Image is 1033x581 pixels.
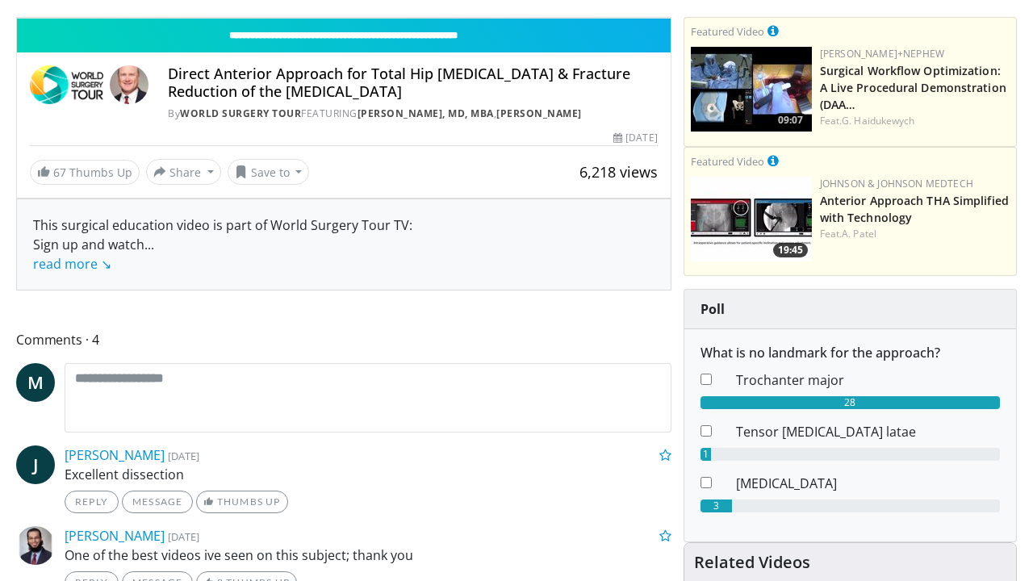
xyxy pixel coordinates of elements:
[122,491,193,513] a: Message
[613,131,657,145] div: [DATE]
[694,553,810,572] h4: Related Videos
[16,363,55,402] a: M
[691,47,812,132] a: 09:07
[168,449,199,463] small: [DATE]
[168,529,199,544] small: [DATE]
[65,465,671,484] p: Excellent dissection
[146,159,221,185] button: Share
[65,491,119,513] a: Reply
[820,114,1010,128] div: Feat.
[30,160,140,185] a: 67 Thumbs Up
[16,445,55,484] a: J
[16,329,671,350] span: Comments 4
[724,422,1012,441] dd: Tensor [MEDICAL_DATA] latae
[53,165,66,180] span: 67
[196,491,287,513] a: Thumbs Up
[168,107,657,121] div: By FEATURING ,
[691,177,812,261] a: 19:45
[701,448,711,461] div: 1
[701,396,1000,409] div: 28
[33,255,111,273] a: read more ↘
[65,545,671,565] p: One of the best videos ive seen on this subject; thank you
[65,446,165,464] a: [PERSON_NAME]
[842,227,876,240] a: A. Patel
[110,65,148,104] img: Avatar
[16,526,55,565] img: Avatar
[701,499,733,512] div: 3
[496,107,582,120] a: [PERSON_NAME]
[773,113,808,127] span: 09:07
[180,107,301,120] a: World Surgery Tour
[691,177,812,261] img: 06bb1c17-1231-4454-8f12-6191b0b3b81a.150x105_q85_crop-smart_upscale.jpg
[691,154,764,169] small: Featured Video
[33,236,154,273] span: ...
[820,193,1009,225] a: Anterior Approach THA Simplified with Technology
[773,243,808,257] span: 19:45
[30,65,103,104] img: World Surgery Tour
[691,24,764,39] small: Featured Video
[228,159,310,185] button: Save to
[701,300,725,318] strong: Poll
[724,370,1012,390] dd: Trochanter major
[33,215,655,274] div: This surgical education video is part of World Surgery Tour TV: Sign up and watch
[65,527,165,545] a: [PERSON_NAME]
[579,162,658,182] span: 6,218 views
[701,345,1000,361] h6: What is no landmark for the approach?
[820,63,1006,112] a: Surgical Workflow Optimization: A Live Procedural Demonstration (DAA…
[691,47,812,132] img: bcfc90b5-8c69-4b20-afee-af4c0acaf118.150x105_q85_crop-smart_upscale.jpg
[820,47,944,61] a: [PERSON_NAME]+Nephew
[820,177,973,190] a: Johnson & Johnson MedTech
[842,114,914,127] a: G. Haidukewych
[820,227,1010,241] div: Feat.
[724,474,1012,493] dd: [MEDICAL_DATA]
[17,18,671,19] video-js: Video Player
[358,107,494,120] a: [PERSON_NAME], MD, MBA
[168,65,657,100] h4: Direct Anterior Approach for Total Hip [MEDICAL_DATA] & Fracture Reduction of the [MEDICAL_DATA]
